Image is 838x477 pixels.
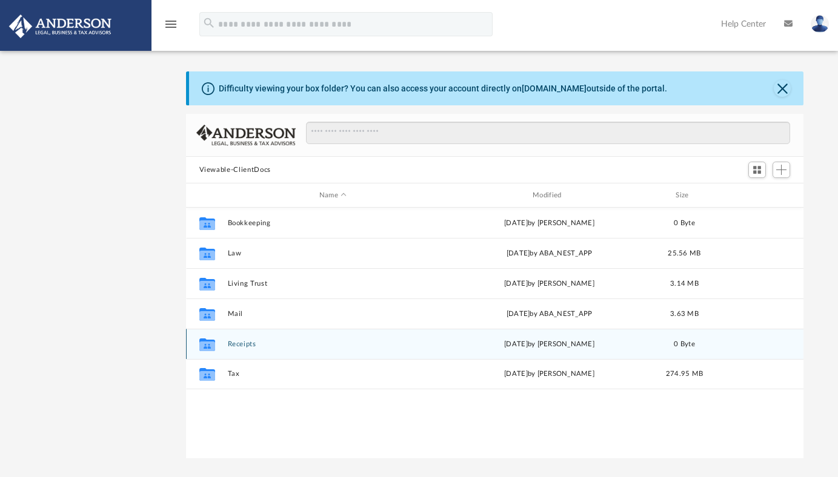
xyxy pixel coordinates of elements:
[444,248,654,259] div: [DATE] by ABA_NEST_APP
[227,370,438,378] button: Tax
[227,280,438,288] button: Living Trust
[164,23,178,31] a: menu
[444,339,654,350] div: [DATE] by [PERSON_NAME]
[444,278,654,289] div: [DATE] by [PERSON_NAME]
[444,190,655,201] div: Modified
[660,190,708,201] div: Size
[665,370,702,377] span: 274.95 MB
[714,190,799,201] div: id
[674,341,695,347] span: 0 Byte
[202,16,216,30] i: search
[227,219,438,227] button: Bookkeeping
[191,190,221,201] div: id
[227,190,438,201] div: Name
[186,208,804,459] div: grid
[5,15,115,38] img: Anderson Advisors Platinum Portal
[199,165,271,176] button: Viewable-ClientDocs
[504,370,528,377] span: [DATE]
[227,249,438,257] button: Law
[670,280,699,287] span: 3.14 MB
[306,122,790,145] input: Search files and folders
[164,17,178,31] i: menu
[670,311,699,317] span: 3.63 MB
[668,250,700,257] span: 25.56 MB
[774,80,791,97] button: Close
[674,220,695,226] span: 0 Byte
[444,218,654,229] div: [DATE] by [PERSON_NAME]
[444,309,654,320] div: [DATE] by ABA_NEST_APP
[219,82,667,95] div: Difficulty viewing your box folder? You can also access your account directly on outside of the p...
[227,310,438,318] button: Mail
[748,162,767,179] button: Switch to Grid View
[227,340,438,348] button: Receipts
[811,15,829,33] img: User Pic
[522,84,587,93] a: [DOMAIN_NAME]
[444,369,654,380] div: by [PERSON_NAME]
[773,162,791,179] button: Add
